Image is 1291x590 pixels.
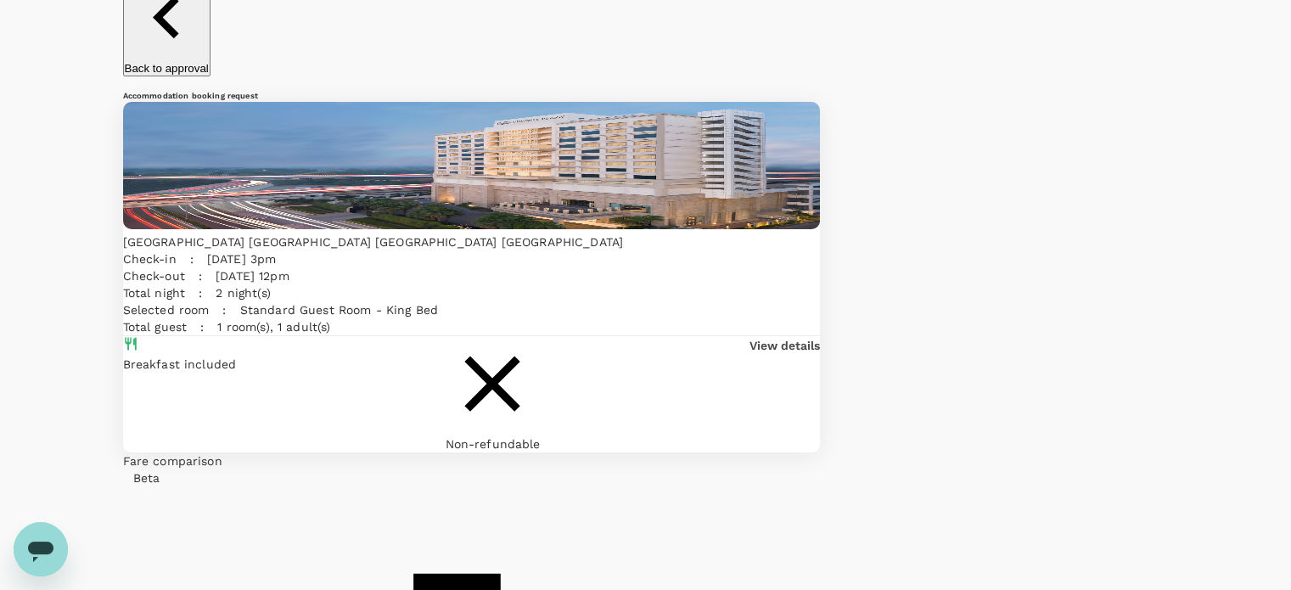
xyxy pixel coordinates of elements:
[123,286,186,300] span: Total night
[123,269,185,283] span: Check-out
[14,522,68,576] iframe: Button to launch messaging window
[123,356,237,373] div: Breakfast included
[207,250,277,267] p: [DATE] 3pm
[240,301,439,318] p: Standard Guest Room - King Bed
[187,305,204,335] div: :
[123,303,210,317] span: Selected room
[123,320,188,334] span: Total guest
[185,271,202,301] div: :
[217,318,330,335] p: 1 room(s), 1 adult(s)
[123,252,177,266] span: Check-in
[123,233,820,250] p: [GEOGRAPHIC_DATA] [GEOGRAPHIC_DATA] [GEOGRAPHIC_DATA] [GEOGRAPHIC_DATA]
[123,452,820,469] div: Fare comparison
[123,102,820,229] img: hotel
[216,284,271,301] p: 2 night(s)
[185,254,202,284] div: :
[123,90,820,101] h6: Accommodation booking request
[177,237,194,267] div: :
[216,267,289,284] p: [DATE] 12pm
[123,471,171,485] span: Beta
[209,288,226,318] div: :
[125,62,209,75] p: Back to approval
[445,435,540,452] div: Non-refundable
[749,337,820,354] button: View details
